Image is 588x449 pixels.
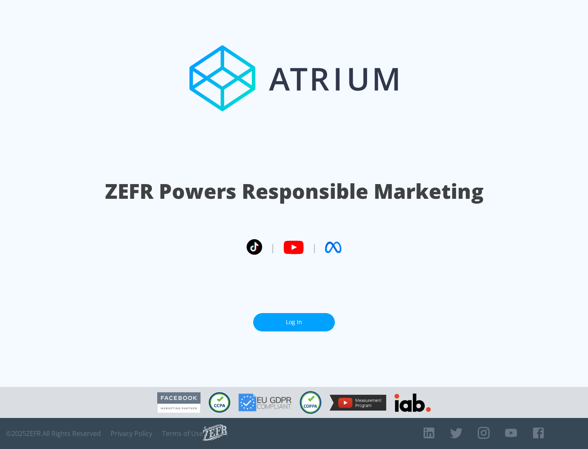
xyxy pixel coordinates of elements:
img: COPPA Compliant [300,391,321,414]
a: Log In [253,313,335,331]
span: | [270,241,275,253]
h1: ZEFR Powers Responsible Marketing [105,177,483,205]
span: © 2025 ZEFR All Rights Reserved [6,429,101,438]
span: | [312,241,317,253]
img: Facebook Marketing Partner [157,392,200,413]
img: CCPA Compliant [209,392,230,413]
img: YouTube Measurement Program [330,395,386,411]
a: Terms of Use [162,429,203,438]
img: IAB [394,393,431,412]
img: GDPR Compliant [238,393,292,411]
a: Privacy Policy [111,429,152,438]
